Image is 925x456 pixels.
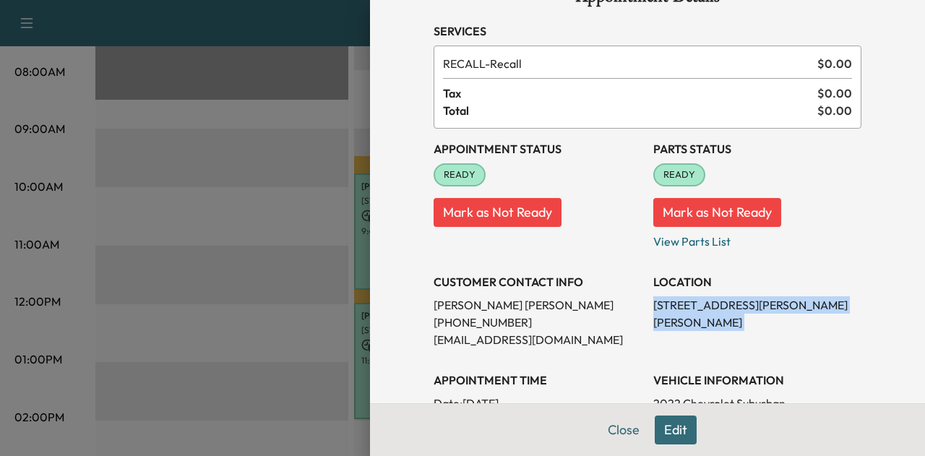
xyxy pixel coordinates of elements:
span: READY [435,168,484,182]
span: Tax [443,85,817,102]
button: Mark as Not Ready [434,198,562,227]
h3: Parts Status [653,140,861,158]
span: $ 0.00 [817,102,852,119]
p: [PHONE_NUMBER] [434,314,642,331]
p: Date: [DATE] [434,395,642,412]
h3: VEHICLE INFORMATION [653,371,861,389]
p: 2022 Chevrolet Suburban [653,395,861,412]
span: Total [443,102,817,119]
button: Edit [655,416,697,444]
span: READY [655,168,704,182]
p: [EMAIL_ADDRESS][DOMAIN_NAME] [434,331,642,348]
span: $ 0.00 [817,55,852,72]
h3: LOCATION [653,273,861,291]
p: [PERSON_NAME] [PERSON_NAME] [434,296,642,314]
span: Recall [443,55,812,72]
p: View Parts List [653,227,861,250]
h3: APPOINTMENT TIME [434,371,642,389]
span: $ 0.00 [817,85,852,102]
h3: Appointment Status [434,140,642,158]
h3: Services [434,22,861,40]
p: [STREET_ADDRESS][PERSON_NAME][PERSON_NAME] [653,296,861,331]
button: Close [598,416,649,444]
h3: CUSTOMER CONTACT INFO [434,273,642,291]
button: Mark as Not Ready [653,198,781,227]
